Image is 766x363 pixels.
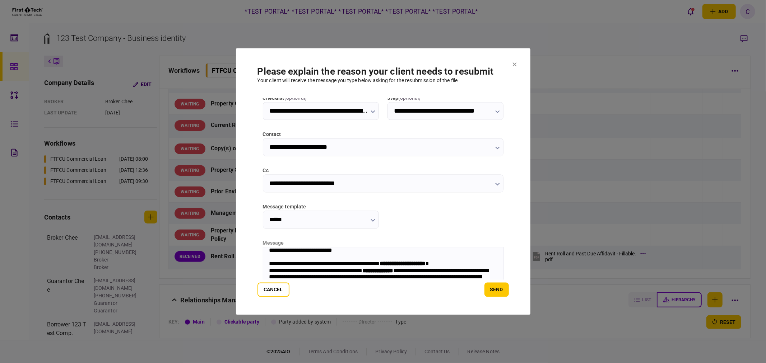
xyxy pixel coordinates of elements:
input: step [387,102,503,120]
input: contact [263,138,503,156]
div: message [263,240,503,247]
input: message template [263,211,379,229]
span: ( optional ) [284,95,307,101]
button: Cancel [257,283,289,297]
label: contact [263,131,503,138]
label: checklist [263,95,379,102]
span: ( optional ) [398,95,421,101]
h1: Please explain the reason your client needs to resubmit [257,66,509,77]
div: Your client will receive the message you type below asking for the resubmission of the file [257,77,509,85]
label: cc [263,167,503,175]
input: cc [263,175,503,193]
label: step [387,95,503,102]
iframe: Rich Text Area [263,247,503,319]
label: message template [263,203,379,211]
input: checklist [263,102,379,120]
button: send [484,283,509,297]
